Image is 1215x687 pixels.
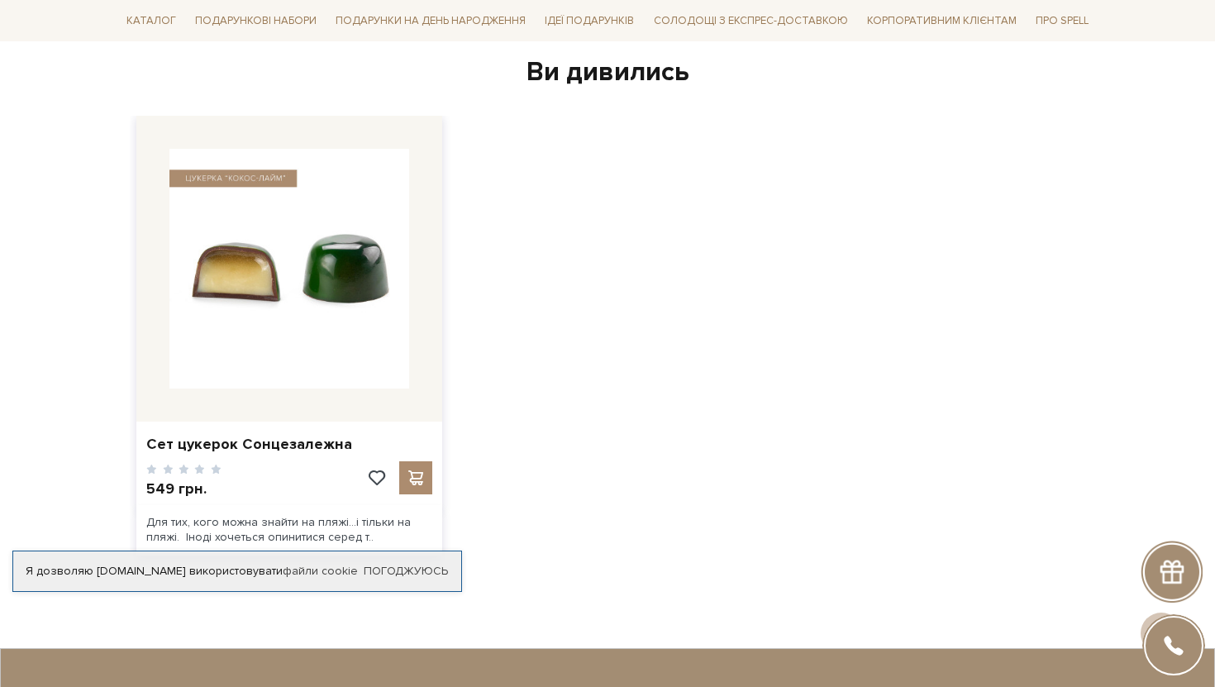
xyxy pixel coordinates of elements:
[188,8,323,34] span: Подарункові набори
[146,435,432,454] a: Сет цукерок Сонцезалежна
[364,564,448,579] a: Погоджуюсь
[130,55,1085,90] div: Ви дивились
[647,7,855,35] a: Солодощі з експрес-доставкою
[136,505,442,555] div: Для тих, кого можна знайти на пляжі...і тільки на пляжі. Іноді хочеться опинитися серед т..
[329,8,532,34] span: Подарунки на День народження
[146,479,222,499] p: 549 грн.
[120,8,183,34] span: Каталог
[860,7,1023,35] a: Корпоративним клієнтам
[13,564,461,579] div: Я дозволяю [DOMAIN_NAME] використовувати
[169,149,409,389] img: Сет цукерок Сонцезалежна
[1029,8,1095,34] span: Про Spell
[538,8,641,34] span: Ідеї подарунків
[283,564,358,578] a: файли cookie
